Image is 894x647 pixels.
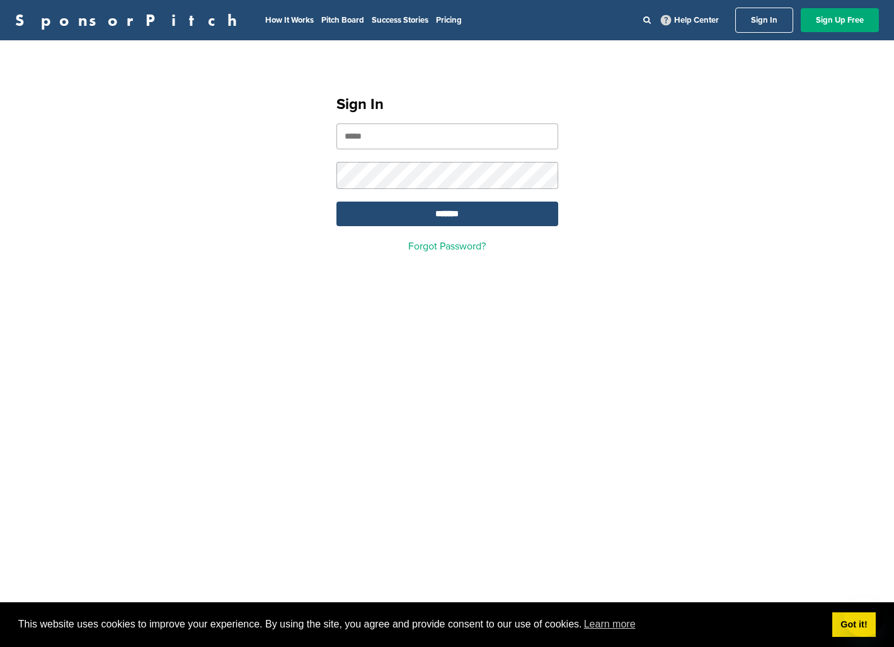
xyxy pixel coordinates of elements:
h1: Sign In [336,93,558,116]
a: SponsorPitch [15,12,245,28]
span: This website uses cookies to improve your experience. By using the site, you agree and provide co... [18,615,822,634]
a: Success Stories [372,15,428,25]
a: Forgot Password? [408,240,486,253]
iframe: Button to launch messaging window [844,597,884,637]
a: Help Center [658,13,721,28]
a: Sign Up Free [801,8,879,32]
a: Sign In [735,8,793,33]
a: Pitch Board [321,15,364,25]
a: Pricing [436,15,462,25]
a: learn more about cookies [582,615,638,634]
a: dismiss cookie message [832,612,876,638]
a: How It Works [265,15,314,25]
